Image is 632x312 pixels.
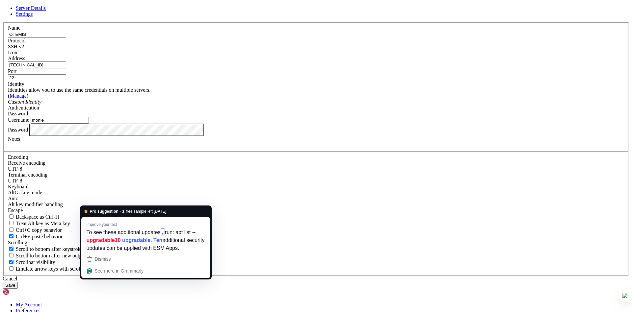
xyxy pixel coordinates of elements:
[8,38,26,43] label: Protocol
[3,156,546,162] x-row: 1 of these updates is a standard security update.
[3,68,546,74] x-row: Swap usage: 2%
[8,240,27,245] label: Scrolling
[3,162,546,168] x-row: To see these additional updates run: apt list --upgradable
[8,166,624,172] div: UTF-8
[3,222,546,228] x-row: Last login: [DATE] from [TECHNICAL_ID]
[9,234,13,238] input: Ctrl+V paste behavior
[3,50,546,56] x-row: System load: 0.28
[8,221,70,226] label: Whether the Alt key acts as a Meta key or as a distinct Alt key.
[8,259,55,265] label: The vertical scrollbar mode.
[16,214,59,220] span: Backspace as Ctrl-H
[8,196,18,201] span: Auto
[8,207,23,213] span: Escape
[3,228,53,233] span: mohie@otemis-reload
[8,99,41,105] i: Custom Identity
[8,44,24,49] span: SSH v2
[8,266,95,272] label: When using the alternative screen buffer, and DECCKM (Application Cursor Keys) is active, mouse w...
[8,68,17,74] label: Port
[16,11,33,17] a: Settings
[9,253,13,257] input: Scroll to bottom after new output
[3,62,546,68] x-row: Memory usage: 15%
[3,109,546,115] x-row: * Strictly confined Kubernetes makes edge and IoT secure. Learn how MicroK8s
[55,228,58,233] span: ~
[3,198,546,204] x-row: Run 'do-release-upgrade' to upgrade to it.
[8,202,63,207] label: Controls how the Alt key is handled. Escape: Send an ESC prefix. 8-Bit: Add 128 to the typed char...
[8,207,624,213] div: Escape
[66,228,69,233] div: (23, 38)
[8,25,20,31] label: Name
[8,214,59,220] label: If true, the backspace should send BS ('\x08', aka ^H). Otherwise the backspace key should send '...
[31,117,89,124] input: Login Username
[8,234,63,239] label: Ctrl+V pastes if true, sends ^V to host if false. Ctrl+Shift+V sends ^V to host if true, pastes i...
[9,266,13,271] input: Emulate arrow keys with scroll wheel
[3,127,546,133] x-row: [URL][DOMAIN_NAME]
[8,253,86,258] label: Scroll to bottom after new output.
[8,160,45,166] label: Set the expected encoding for data received from the host. If the encodings do not match, visual ...
[8,50,17,55] label: Icon
[3,3,546,9] x-row: Welcome to Ubuntu 22.04.5 LTS (GNU/Linux 5.15.0-141-generic x86_64)
[10,93,27,99] a: Manage
[3,97,546,103] x-row: IPv6 address for enp0s31f6: [TECHNICAL_ID]
[8,184,29,189] label: Keyboard
[8,93,28,99] span: ( )
[8,178,22,183] span: UTF-8
[3,74,546,80] x-row: Temperature: 50.0 C
[3,180,546,186] x-row: Learn more about enabling ESM Apps service at [URL][DOMAIN_NAME]
[16,227,62,233] span: Ctrl+C copy behavior
[3,216,546,222] x-row: *** System restart required ***
[9,247,13,251] input: Scroll to bottom after keystroke
[8,178,624,184] div: UTF-8
[8,117,29,123] label: Username
[8,31,66,38] input: Server Name
[8,166,22,172] span: UTF-8
[3,151,546,156] x-row: 14 updates can be applied immediately.
[8,136,20,142] label: Notes
[16,266,95,272] span: Emulate arrow keys with scroll wheel
[8,87,624,93] div: Identities allow you to use the same credentials on multiple servers.
[3,192,546,198] x-row: New release '24.04.3 LTS' available.
[3,56,546,62] x-row: Usage of /: 10.9% of 435.90GB
[3,174,546,180] x-row: 10 additional security updates can be applied with ESM Apps.
[8,99,624,105] div: Custom Identity
[8,111,624,117] div: Password
[8,127,28,132] label: Password
[3,276,629,282] div: Cancel
[9,260,13,264] input: Scrollbar visibility
[3,26,546,32] x-row: * Support: [URL][DOMAIN_NAME]
[3,85,546,91] x-row: Users logged in: 0
[8,74,66,81] input: Port Number
[3,91,546,97] x-row: IPv4 address for enp0s31f6: [TECHNICAL_ID]
[9,228,13,232] input: Ctrl+C copy behavior
[16,246,83,252] span: Scroll to bottom after keystroke
[3,38,546,44] x-row: System information as of [DATE]
[8,56,25,61] label: Address
[8,105,39,110] label: Authentication
[3,289,40,295] img: Shellngn
[8,154,28,160] label: Encoding
[8,227,62,233] label: Ctrl-C copies if true, send ^C to host if false. Ctrl-Shift-C sends ^C to host if true, copies if...
[3,14,546,20] x-row: * Documentation: [URL][DOMAIN_NAME]
[3,228,546,233] x-row: : $
[3,282,18,289] button: Save
[3,20,546,26] x-row: * Management: [URL][DOMAIN_NAME]
[16,5,46,11] a: Server Details
[16,253,86,258] span: Scroll to bottom after new output
[8,172,47,178] label: The default terminal encoding. ISO-2022 enables character map translations (like graphics maps). ...
[16,302,42,307] a: My Account
[8,61,66,68] input: Host Name or IP
[3,80,546,85] x-row: Processes: 224
[8,111,28,116] span: Password
[8,190,42,195] label: Set the expected encoding for data received from the host. If the encodings do not match, visual ...
[8,246,83,252] label: Whether to scroll to the bottom on any keystroke.
[3,115,546,121] x-row: just raised the bar for easy, resilient and secure K8s cluster deployment.
[9,221,13,225] input: Treat Alt key as Meta key
[8,44,624,50] div: SSH v2
[9,214,13,219] input: Backspace as Ctrl-H
[16,234,63,239] span: Ctrl+V paste behavior
[3,139,546,145] x-row: Expanded Security Maintenance for Applications is not enabled.
[16,221,70,226] span: Treat Alt key as Meta key
[8,196,624,202] div: Auto
[16,259,55,265] span: Scrollbar visibility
